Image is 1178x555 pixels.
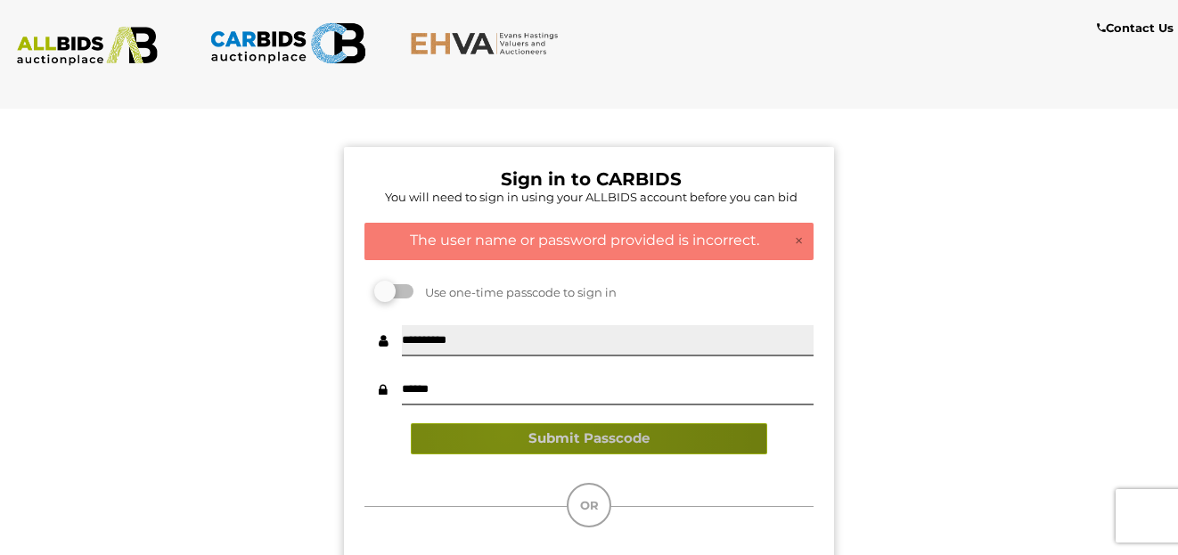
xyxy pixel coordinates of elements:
[374,233,804,249] h4: The user name or password provided is incorrect.
[501,168,682,190] b: Sign in to CARBIDS
[1097,18,1178,38] a: Contact Us
[1097,20,1174,35] b: Contact Us
[794,233,804,250] a: ×
[411,423,767,454] button: Submit Passcode
[410,31,567,55] img: EHVA.com.au
[369,191,814,203] h5: You will need to sign in using your ALLBIDS account before you can bid
[9,27,166,66] img: ALLBIDS.com.au
[209,18,366,69] img: CARBIDS.com.au
[567,483,611,527] div: OR
[416,285,617,299] span: Use one-time passcode to sign in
